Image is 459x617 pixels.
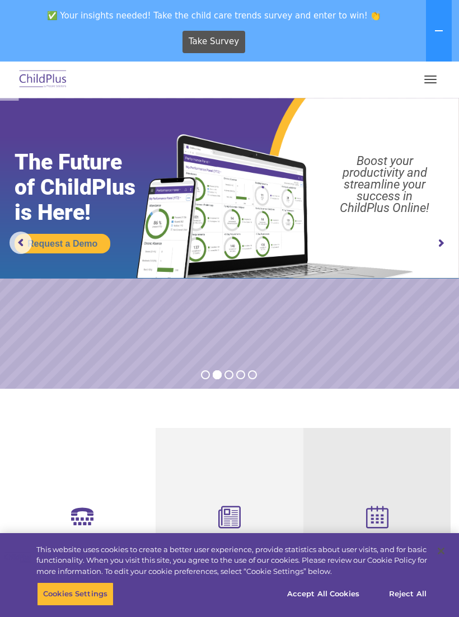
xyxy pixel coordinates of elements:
[15,150,161,225] rs-layer: The Future of ChildPlus is Here!
[281,582,366,606] button: Accept All Cookies
[373,582,443,606] button: Reject All
[182,31,246,53] a: Take Survey
[37,582,114,606] button: Cookies Settings
[429,539,453,563] button: Close
[17,67,69,93] img: ChildPlus by Procare Solutions
[15,234,110,253] a: Request a Demo
[4,4,424,26] span: ✅ Your insights needed! Take the child care trends survey and enter to win! 👏
[189,32,239,51] span: Take Survey
[36,544,427,577] div: This website uses cookies to create a better user experience, provide statistics about user visit...
[317,155,453,214] rs-layer: Boost your productivity and streamline your success in ChildPlus Online!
